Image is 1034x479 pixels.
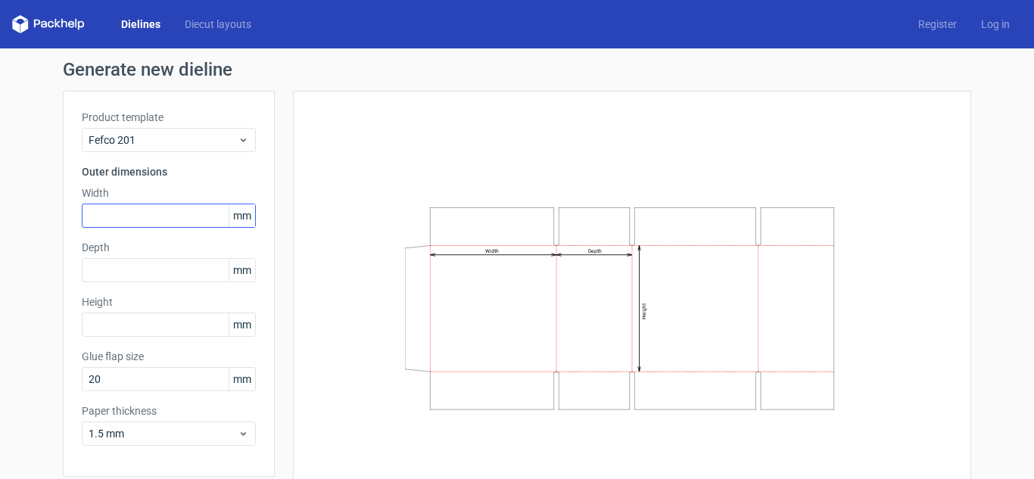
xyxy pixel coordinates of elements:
[82,164,256,179] h3: Outer dimensions
[229,259,255,281] span: mm
[229,204,255,227] span: mm
[229,313,255,336] span: mm
[89,426,238,441] span: 1.5 mm
[63,61,971,79] h1: Generate new dieline
[229,368,255,390] span: mm
[89,132,238,148] span: Fefco 201
[906,17,969,32] a: Register
[82,349,256,364] label: Glue flap size
[82,110,256,125] label: Product template
[82,403,256,418] label: Paper thickness
[588,248,602,254] text: Depth
[82,185,256,201] label: Width
[969,17,1022,32] a: Log in
[173,17,263,32] a: Diecut layouts
[82,240,256,255] label: Depth
[82,294,256,309] label: Height
[485,248,499,254] text: Width
[109,17,173,32] a: Dielines
[641,303,647,319] text: Height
